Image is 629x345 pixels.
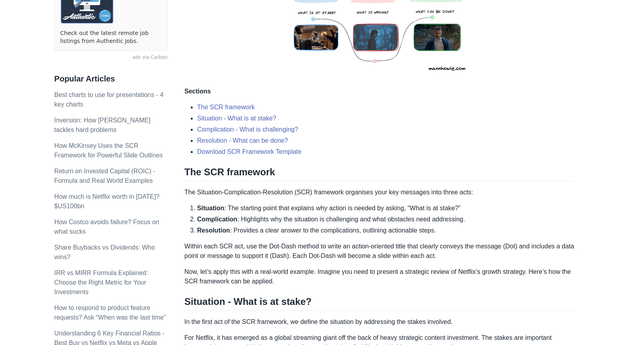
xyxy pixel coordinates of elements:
a: How McKinsey Uses the SCR Framework for Powerful Slide Outlines [54,142,163,159]
strong: Complication [197,216,237,223]
p: Now, let’s apply this with a real-world example. Imagine you need to present a strategic review o... [184,267,575,286]
a: How much is Netflix worth in [DATE]? $US100bn [54,193,160,209]
strong: Resolution [197,227,230,234]
h2: Situation - What is at stake? [184,296,575,311]
a: IRR vs MIRR Formula Explained: Choose the Right Metric for Your Investments [54,269,148,295]
a: Share Buybacks vs Dividends: Who wins? [54,244,155,260]
li: : Provides a clear answer to the complications, outlining actionable steps. [197,226,575,235]
p: Within each SCR act, use the Dot-Dash method to write an action-oriented title that clearly conve... [184,242,575,261]
a: Check out the latest remote job listings from Authentic Jobs. [60,29,162,45]
a: Complication - What is challenging? [197,126,298,133]
a: The SCR framework [197,104,255,110]
strong: Situation [197,205,224,211]
a: Resolution - What can be done? [197,137,288,144]
a: Inversion: How [PERSON_NAME] tackles hard problems [54,117,151,133]
a: How Costco avoids failure? Focus on what sucks [54,219,159,235]
strong: Sections [184,88,211,95]
p: In the first act of the SCR framework, we define the situation by addressing the stakes involved. [184,317,575,327]
a: Return on Invested Capital (ROIC) - Formula and Real World Examples [54,168,155,184]
h2: The SCR framework [184,166,575,181]
a: ads via Carbon [54,54,168,61]
h3: Popular Articles [54,74,168,84]
a: Situation - What is at stake? [197,115,276,122]
a: Best charts to use for presentations - 4 key charts [54,91,164,108]
li: : Highlights why the situation is challenging and what obstacles need addressing. [197,215,575,224]
a: How to respond to product feature requests? Ask “When was the last time” [54,304,166,321]
a: Download SCR Framework Template [197,148,302,155]
p: The Situation-Complication-Resolution (SCR) framework organises your key messages into three acts: [184,188,575,197]
li: : The starting point that explains why action is needed by asking, “What is at stake?” [197,204,575,213]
